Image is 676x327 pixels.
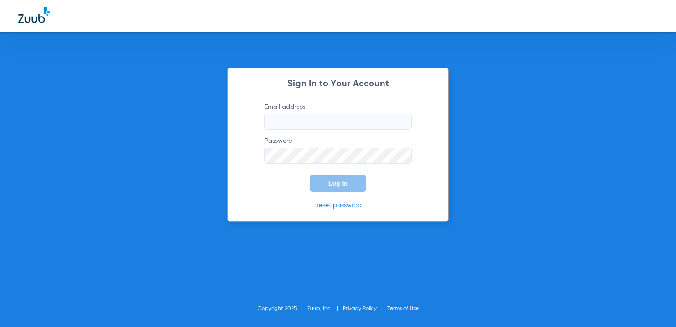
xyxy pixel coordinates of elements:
[264,102,412,130] label: Email address
[264,148,412,163] input: Password
[264,136,412,163] label: Password
[315,202,361,209] a: Reset password
[18,7,50,23] img: Zuub Logo
[328,180,348,187] span: Log In
[251,79,425,89] h2: Sign In to Your Account
[307,304,343,313] li: Zuub, Inc.
[310,175,366,192] button: Log In
[343,306,377,311] a: Privacy Policy
[630,283,676,327] iframe: Chat Widget
[387,306,419,311] a: Terms of Use
[258,304,307,313] li: Copyright 2025
[264,114,412,130] input: Email address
